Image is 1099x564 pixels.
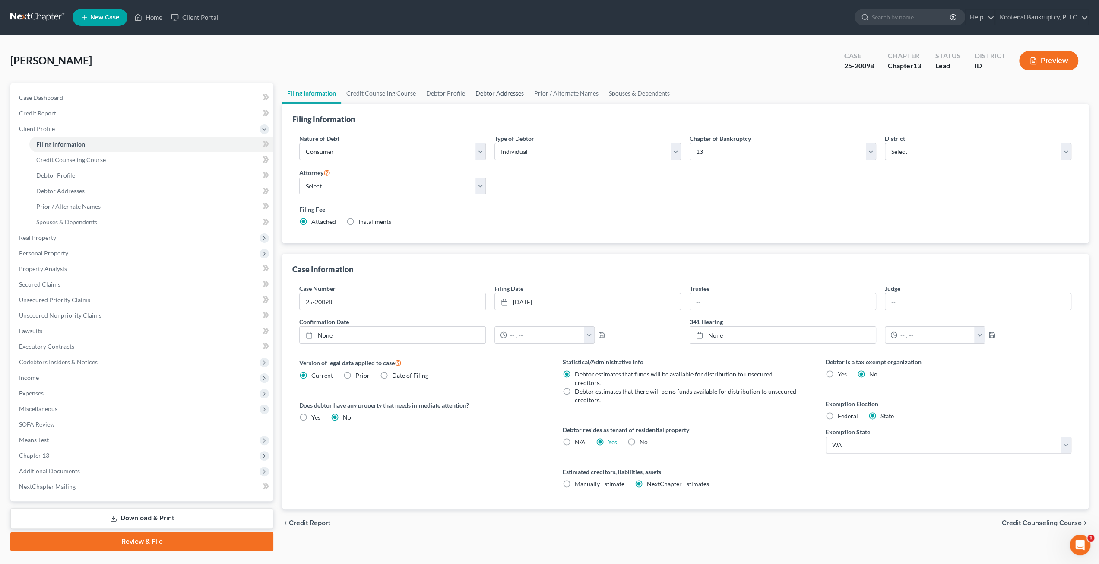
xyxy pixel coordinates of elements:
span: No [343,414,351,421]
div: Case [844,51,874,61]
a: Credit Counseling Course [341,83,421,104]
a: Credit Counseling Course [29,152,273,168]
a: Filing Information [29,137,273,152]
a: Debtor Addresses [29,183,273,199]
span: Unsecured Nonpriority Claims [19,312,101,319]
div: Chapter [888,51,921,61]
a: Kootenai Bankruptcy, PLLC [995,10,1088,25]
span: Federal [838,412,858,420]
a: Debtor Profile [29,168,273,183]
a: Download & Print [10,508,273,529]
label: Does debtor have any property that needs immediate attention? [299,401,545,410]
label: District [885,134,905,143]
label: Judge [885,284,900,293]
a: SOFA Review [12,417,273,432]
span: Means Test [19,436,49,443]
i: chevron_left [282,519,289,526]
span: Personal Property [19,249,68,257]
span: Credit Report [19,109,56,117]
i: chevron_right [1082,519,1089,526]
span: Unsecured Priority Claims [19,296,90,303]
a: NextChapter Mailing [12,479,273,494]
label: Type of Debtor [494,134,534,143]
input: Enter case number... [300,293,485,310]
span: Installments [358,218,391,225]
input: -- : -- [897,327,975,343]
a: Debtor Addresses [470,83,529,104]
span: Credit Counseling Course [36,156,106,163]
iframe: Intercom live chat [1070,535,1090,555]
span: Debtor estimates that funds will be available for distribution to unsecured creditors. [574,370,772,386]
div: ID [974,61,1005,71]
input: Search by name... [872,9,951,25]
label: Debtor is a tax exempt organization [826,357,1071,366]
span: No [639,438,647,446]
a: None [300,327,485,343]
a: Case Dashboard [12,90,273,105]
span: Chapter 13 [19,452,49,459]
label: Debtor resides as tenant of residential property [562,425,808,434]
div: 25-20098 [844,61,874,71]
a: Prior / Alternate Names [529,83,604,104]
label: Exemption State [826,427,870,437]
label: Statistical/Administrative Info [562,357,808,366]
label: Estimated creditors, liabilities, assets [562,467,808,476]
span: State [880,412,894,420]
span: Filing Information [36,140,85,148]
a: Yes [608,438,617,446]
label: Attorney [299,167,330,178]
span: Miscellaneous [19,405,57,412]
span: Yes [838,370,847,378]
span: Debtor Addresses [36,187,85,194]
span: Property Analysis [19,265,67,272]
span: Spouses & Dependents [36,218,97,226]
a: Filing Information [282,83,341,104]
label: Exemption Election [826,399,1071,408]
label: 341 Hearing [685,317,1076,326]
span: Attached [311,218,336,225]
a: Credit Report [12,105,273,121]
label: Case Number [299,284,336,293]
div: District [974,51,1005,61]
span: New Case [90,14,119,21]
label: Nature of Debt [299,134,339,143]
a: Prior / Alternate Names [29,199,273,214]
a: Review & File [10,532,273,551]
span: Codebtors Insiders & Notices [19,358,98,366]
a: Home [130,10,167,25]
a: Lawsuits [12,323,273,339]
a: Unsecured Nonpriority Claims [12,308,273,323]
span: Secured Claims [19,280,60,288]
span: Current [311,372,333,379]
span: Manually Estimate [574,480,624,488]
span: Lawsuits [19,327,42,335]
span: Date of Filing [392,372,428,379]
span: NextChapter Mailing [19,483,76,490]
button: chevron_left Credit Report [282,519,330,526]
div: Status [935,51,960,61]
span: No [869,370,877,378]
span: Additional Documents [19,467,80,475]
span: SOFA Review [19,421,55,428]
span: Prior / Alternate Names [36,203,101,210]
span: 1 [1087,535,1094,542]
a: Debtor Profile [421,83,470,104]
a: Spouses & Dependents [29,214,273,230]
span: NextChapter Estimates [646,480,709,488]
span: Credit Report [289,519,330,526]
input: -- : -- [507,327,584,343]
label: Filing Date [494,284,523,293]
span: Yes [311,414,320,421]
div: Lead [935,61,960,71]
span: 13 [913,61,921,70]
span: Expenses [19,389,44,397]
span: N/A [574,438,585,446]
a: Executory Contracts [12,339,273,354]
a: Spouses & Dependents [604,83,675,104]
span: Debtor estimates that there will be no funds available for distribution to unsecured creditors. [574,388,796,404]
span: Client Profile [19,125,55,132]
label: Filing Fee [299,205,1071,214]
span: Case Dashboard [19,94,63,101]
input: -- [690,293,876,310]
label: Version of legal data applied to case [299,357,545,368]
